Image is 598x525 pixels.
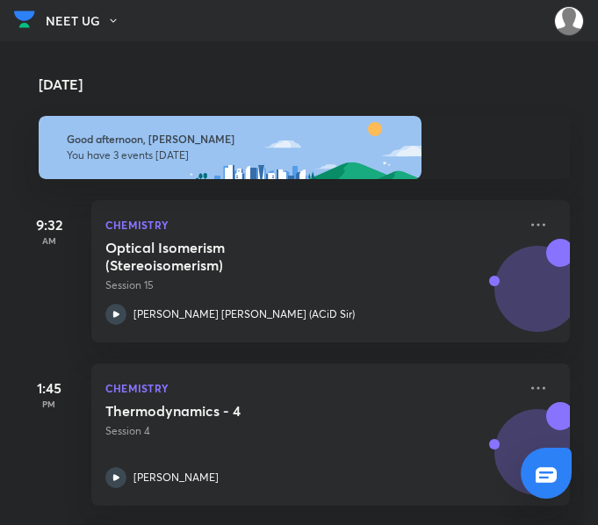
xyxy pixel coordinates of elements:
[133,470,219,485] p: [PERSON_NAME]
[105,402,324,420] h5: Thermodynamics - 4
[39,77,587,91] h4: [DATE]
[14,6,35,32] img: Company Logo
[67,133,542,146] h6: Good afternoon, [PERSON_NAME]
[14,399,84,409] p: PM
[46,8,130,34] button: NEET UG
[473,402,570,523] img: unacademy
[14,214,84,235] h5: 9:32
[105,378,517,399] p: Chemistry
[67,148,542,162] p: You have 3 events [DATE]
[14,6,35,37] a: Company Logo
[105,239,324,274] h5: Optical Isomerism (Stereoisomerism)
[14,378,84,399] h5: 1:45
[105,214,517,235] p: Chemistry
[495,255,580,340] img: Avatar
[554,6,584,36] img: Amisha Rani
[39,116,421,179] img: afternoon
[133,306,355,322] p: [PERSON_NAME] [PERSON_NAME] (ACiD Sir)
[105,277,517,293] p: Session 15
[14,235,84,246] p: AM
[105,423,517,439] p: Session 4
